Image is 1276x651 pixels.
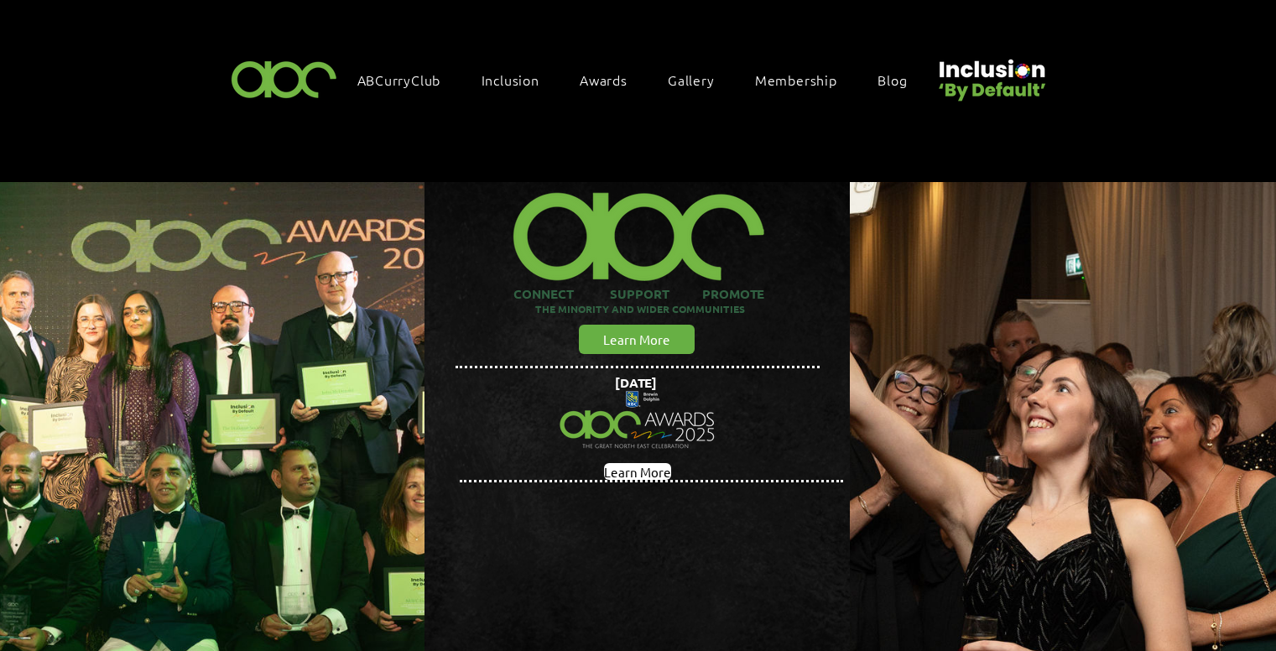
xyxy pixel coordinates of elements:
[603,331,670,348] span: Learn More
[668,70,715,89] span: Gallery
[349,62,933,97] nav: Site
[349,62,466,97] a: ABCurryClub
[580,70,628,89] span: Awards
[571,62,653,97] div: Awards
[482,70,539,89] span: Inclusion
[357,70,441,89] span: ABCurryClub
[933,45,1049,103] img: Untitled design (22).png
[535,302,745,315] span: THE MINORITY AND WIDER COMMUNITIES
[227,54,342,103] img: ABC-Logo-Blank-Background-01-01-2.png
[604,463,671,480] a: Learn More
[659,62,740,97] a: Gallery
[604,463,671,481] span: Learn More
[615,374,657,391] span: [DATE]
[504,171,773,285] img: ABC-Logo-Blank-Background-01-01-2_edited.png
[747,62,862,97] a: Membership
[550,372,725,469] img: Northern Insights Double Pager Apr 2025.png
[869,62,932,97] a: Blog
[473,62,565,97] div: Inclusion
[513,285,764,302] span: CONNECT SUPPORT PROMOTE
[755,70,837,89] span: Membership
[878,70,907,89] span: Blog
[579,325,695,354] a: Learn More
